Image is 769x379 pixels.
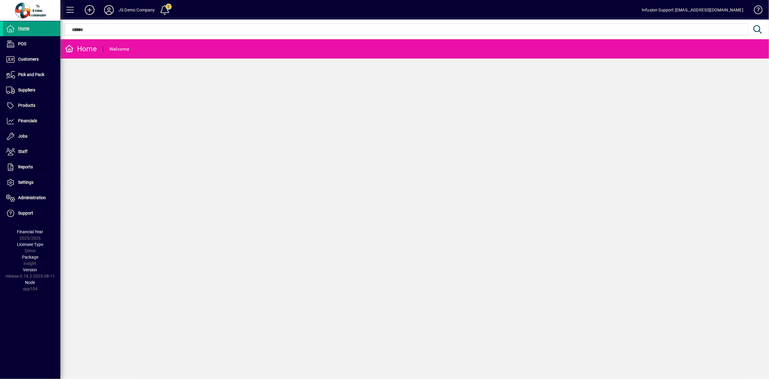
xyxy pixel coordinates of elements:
[109,44,129,54] div: Welcome
[18,41,26,46] span: POS
[18,26,29,31] span: Home
[18,211,33,215] span: Support
[3,129,60,144] a: Jobs
[3,190,60,205] a: Administration
[3,37,60,52] a: POS
[25,280,35,285] span: Node
[3,52,60,67] a: Customers
[65,44,97,54] div: Home
[18,57,39,62] span: Customers
[18,103,35,108] span: Products
[3,206,60,221] a: Support
[3,67,60,82] a: Pick and Pack
[80,5,99,15] button: Add
[642,5,743,15] div: Infusion Support [EMAIL_ADDRESS][DOMAIN_NAME]
[3,83,60,98] a: Suppliers
[3,160,60,175] a: Reports
[23,267,37,272] span: Version
[17,229,43,234] span: Financial Year
[3,175,60,190] a: Settings
[22,255,38,260] span: Package
[17,242,43,247] span: Licensee Type
[18,149,27,154] span: Staff
[18,180,33,185] span: Settings
[18,164,33,169] span: Reports
[18,88,35,92] span: Suppliers
[18,195,46,200] span: Administration
[749,1,761,21] a: Knowledge Base
[18,134,27,139] span: Jobs
[99,5,119,15] button: Profile
[3,98,60,113] a: Products
[18,118,37,123] span: Financials
[18,72,44,77] span: Pick and Pack
[3,144,60,159] a: Staff
[119,5,155,15] div: JS Demo Company
[3,113,60,129] a: Financials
